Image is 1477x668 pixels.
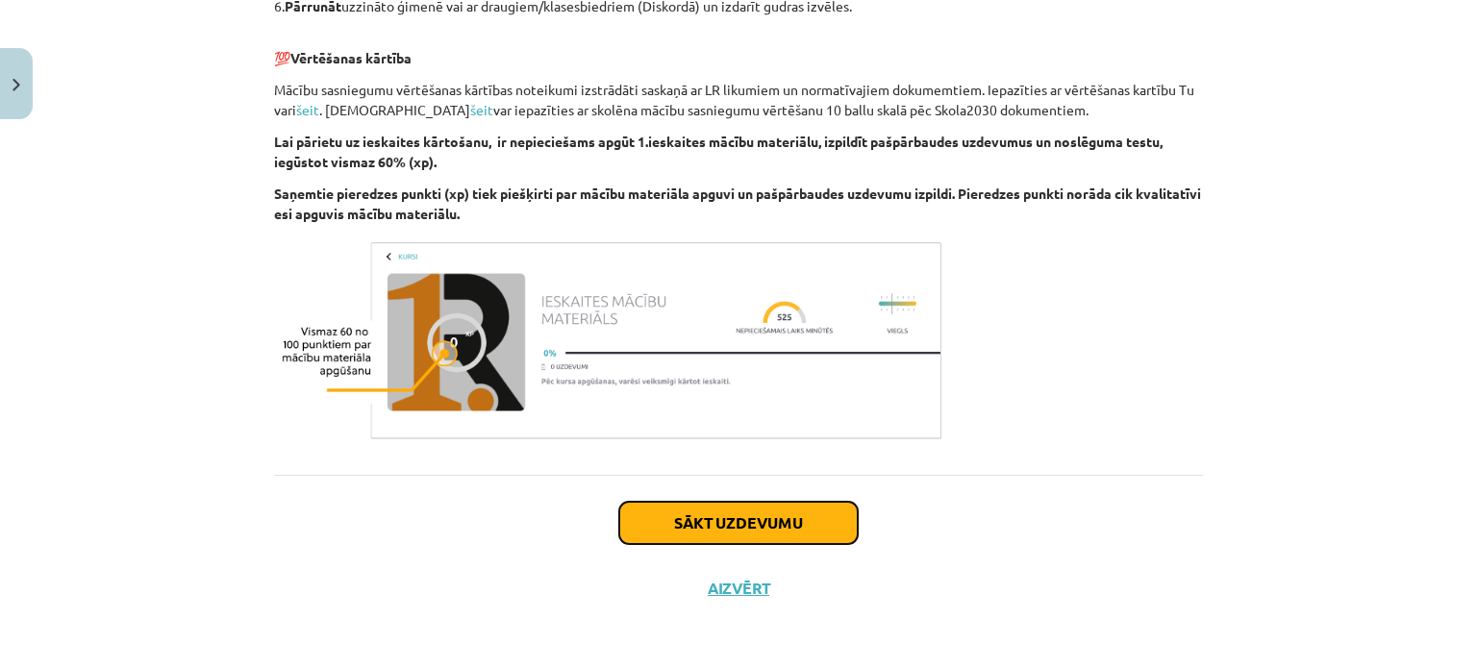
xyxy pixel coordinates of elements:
[702,579,775,598] button: Aizvērt
[274,185,1201,222] b: Saņemtie pieredzes punkti (xp) tiek piešķirti par mācību materiāla apguvi un pašpārbaudes uzdevum...
[296,101,319,118] a: šeit
[274,80,1203,120] p: Mācību sasniegumu vērtēšanas kārtības noteikumi izstrādāti saskaņā ar LR likumiem un normatīvajie...
[13,79,20,91] img: icon-close-lesson-0947bae3869378f0d4975bcd49f059093ad1ed9edebbc8119c70593378902aed.svg
[290,49,412,66] b: Vērtēšanas kārtība
[470,101,493,118] a: šeit
[274,28,1203,68] p: 💯
[274,133,1163,170] b: Lai pārietu uz ieskaites kārtošanu, ir nepieciešams apgūt 1.ieskaites mācību materiālu, izpildīt ...
[619,502,858,544] button: Sākt uzdevumu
